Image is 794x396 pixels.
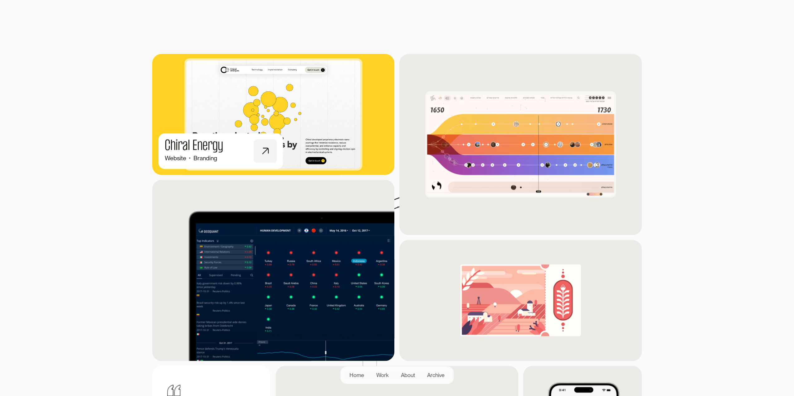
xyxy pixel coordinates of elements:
div: Work [376,371,388,379]
div: Home [349,371,364,379]
h1: Chiral Energy [165,139,223,153]
a: Work [370,370,395,381]
a: Chiral EnergyWebsiteBranding [152,54,394,175]
div: Archive [427,371,445,379]
img: geoquant dashboard screenshot [152,180,394,361]
a: About [395,370,421,381]
a: Home [343,370,370,381]
div: Branding [193,154,217,163]
div: About [401,371,415,379]
div: Website [165,154,186,163]
a: Archive [421,370,451,381]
